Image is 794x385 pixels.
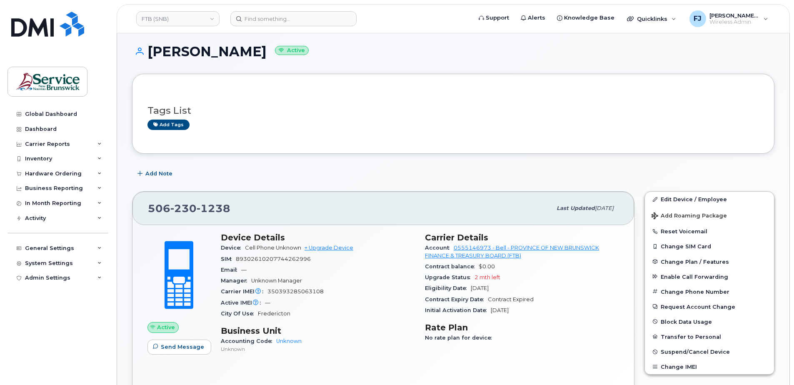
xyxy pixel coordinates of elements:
[221,326,415,336] h3: Business Unit
[645,284,774,299] button: Change Phone Number
[557,205,595,211] span: Last updated
[161,343,204,351] span: Send Message
[157,323,175,331] span: Active
[245,245,301,251] span: Cell Phone Unknown
[221,267,241,273] span: Email
[230,11,357,26] input: Find something...
[241,267,247,273] span: —
[136,11,220,26] a: FTB (SNB)
[486,14,509,22] span: Support
[491,307,509,313] span: [DATE]
[258,310,290,317] span: Fredericton
[425,285,471,291] span: Eligibility Date
[661,349,730,355] span: Suspend/Cancel Device
[645,239,774,254] button: Change SIM Card
[236,256,311,262] span: 89302610207744262996
[221,300,265,306] span: Active IMEI
[275,46,309,55] small: Active
[595,205,614,211] span: [DATE]
[425,245,599,258] a: 0555146973 - Bell - PROVINCE OF NEW BRUNSWICK FINANCE & TREASURY BOARD (FTB)
[551,10,620,26] a: Knowledge Base
[425,232,619,242] h3: Carrier Details
[473,10,515,26] a: Support
[267,288,324,295] span: 350393285063108
[694,14,702,24] span: FJ
[471,285,489,291] span: [DATE]
[221,232,415,242] h3: Device Details
[515,10,551,26] a: Alerts
[684,10,774,27] div: Fougere, Jonathan (SNB)
[645,254,774,269] button: Change Plan / Features
[305,245,353,251] a: + Upgrade Device
[132,166,180,181] button: Add Note
[251,277,302,284] span: Unknown Manager
[645,314,774,329] button: Block Data Usage
[645,359,774,374] button: Change IMEI
[652,212,727,220] span: Add Roaming Package
[645,299,774,314] button: Request Account Change
[425,307,491,313] span: Initial Activation Date
[221,345,415,352] p: Unknown
[564,14,614,22] span: Knowledge Base
[645,207,774,224] button: Add Roaming Package
[265,300,270,306] span: —
[645,269,774,284] button: Enable Call Forwarding
[474,274,500,280] span: 2 mth left
[425,274,474,280] span: Upgrade Status
[709,12,759,19] span: [PERSON_NAME] (SNB)
[637,15,667,22] span: Quicklinks
[147,340,211,355] button: Send Message
[145,170,172,177] span: Add Note
[221,256,236,262] span: SIM
[148,202,230,215] span: 506
[528,14,545,22] span: Alerts
[645,224,774,239] button: Reset Voicemail
[425,263,479,270] span: Contract balance
[170,202,197,215] span: 230
[661,273,728,280] span: Enable Call Forwarding
[221,245,245,251] span: Device
[221,277,251,284] span: Manager
[147,105,759,116] h3: Tags List
[221,338,276,344] span: Accounting Code
[488,296,534,302] span: Contract Expired
[709,19,759,25] span: Wireless Admin
[197,202,230,215] span: 1238
[276,338,302,344] a: Unknown
[425,296,488,302] span: Contract Expiry Date
[621,10,682,27] div: Quicklinks
[425,245,454,251] span: Account
[132,44,774,59] h1: [PERSON_NAME]
[221,288,267,295] span: Carrier IMEI
[645,329,774,344] button: Transfer to Personal
[425,322,619,332] h3: Rate Plan
[645,192,774,207] a: Edit Device / Employee
[661,258,729,265] span: Change Plan / Features
[147,120,190,130] a: Add tags
[645,344,774,359] button: Suspend/Cancel Device
[425,335,496,341] span: No rate plan for device
[221,310,258,317] span: City Of Use
[479,263,495,270] span: $0.00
